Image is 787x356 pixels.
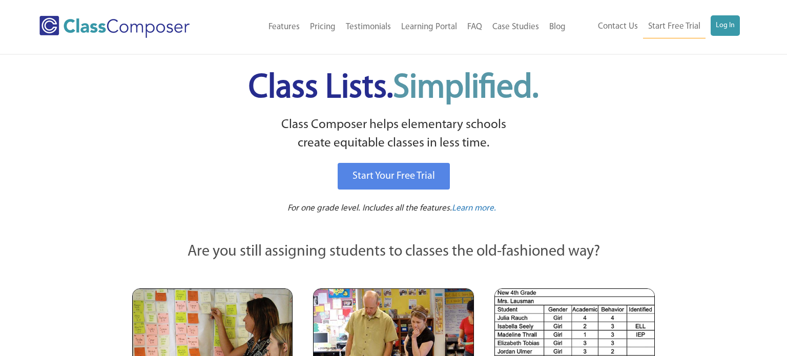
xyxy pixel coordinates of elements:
span: Start Your Free Trial [353,171,435,181]
p: Are you still assigning students to classes the old-fashioned way? [132,241,655,263]
a: Features [263,16,305,38]
span: For one grade level. Includes all the features. [287,204,452,213]
nav: Header Menu [224,16,570,38]
span: Simplified. [393,72,539,105]
p: Class Composer helps elementary schools create equitable classes in less time. [131,116,656,153]
span: Learn more. [452,204,496,213]
a: Pricing [305,16,341,38]
a: Start Your Free Trial [338,163,450,190]
a: Learning Portal [396,16,462,38]
a: Testimonials [341,16,396,38]
a: Blog [544,16,571,38]
span: Class Lists. [248,72,539,105]
img: Class Composer [39,16,190,38]
a: Contact Us [593,15,643,38]
a: FAQ [462,16,487,38]
nav: Header Menu [571,15,740,38]
a: Log In [711,15,740,36]
a: Case Studies [487,16,544,38]
a: Start Free Trial [643,15,706,38]
a: Learn more. [452,202,496,215]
